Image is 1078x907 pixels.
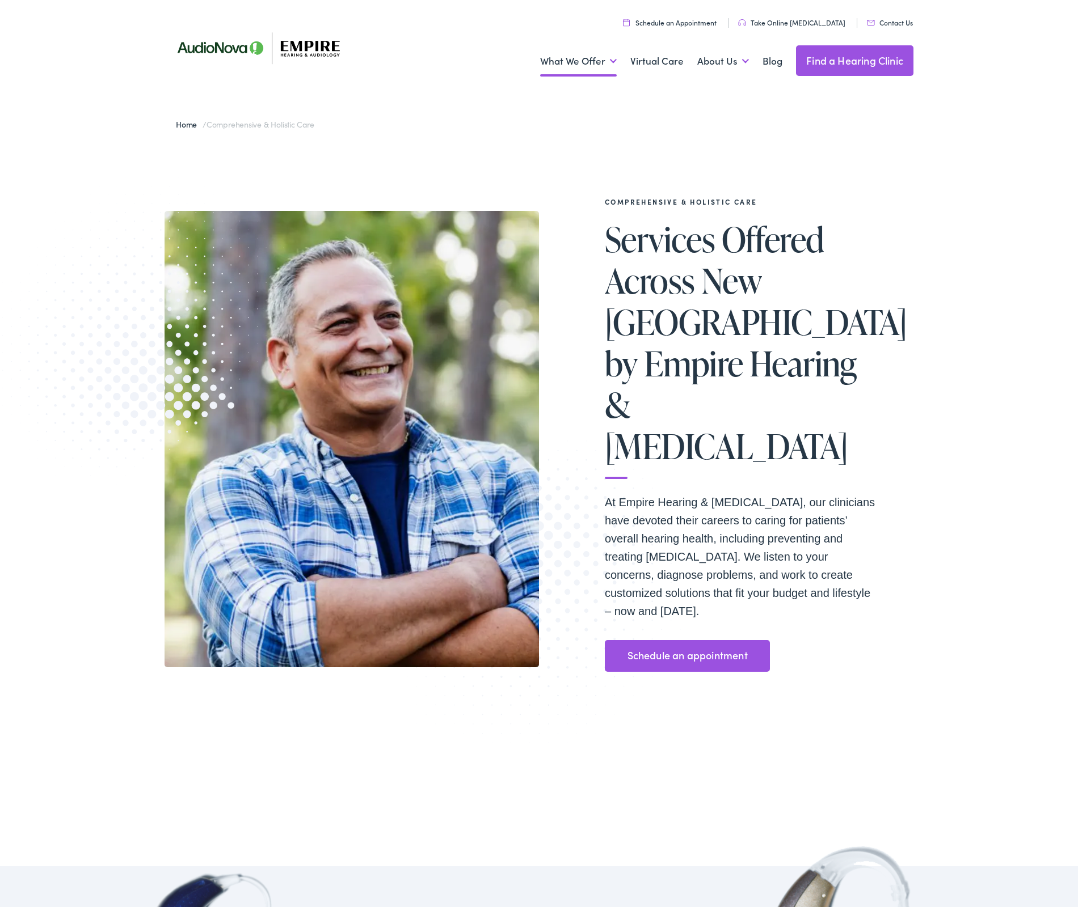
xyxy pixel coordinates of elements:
[738,19,746,26] img: utility icon
[207,118,314,130] span: Comprehensive & Holistic Care
[749,345,857,382] span: Hearing
[605,386,630,423] span: &
[176,118,203,130] a: Home
[605,198,877,206] h2: Comprehensive & Holistic Care
[763,40,782,82] a: Blog
[644,345,743,382] span: Empire
[389,439,689,747] img: Bottom portion of a graphic image with a halftone pattern, adding to the site's aesthetic appeal.
[540,40,617,82] a: What We Offer
[722,221,824,258] span: Offered
[738,18,845,27] a: Take Online [MEDICAL_DATA]
[176,118,314,130] span: /
[605,640,770,672] a: Schedule an appointment
[605,262,694,299] span: Across
[623,18,717,27] a: Schedule an Appointment
[605,345,638,382] span: by
[630,40,684,82] a: Virtual Care
[867,20,875,26] img: utility icon
[605,427,848,465] span: [MEDICAL_DATA]
[697,40,749,82] a: About Us
[605,493,877,620] p: At Empire Hearing & [MEDICAL_DATA], our clinicians have devoted their careers to caring for patie...
[605,303,907,341] span: [GEOGRAPHIC_DATA]
[605,221,715,258] span: Services
[867,18,913,27] a: Contact Us
[701,262,762,299] span: New
[796,45,913,76] a: Find a Hearing Clinic
[623,19,630,26] img: utility icon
